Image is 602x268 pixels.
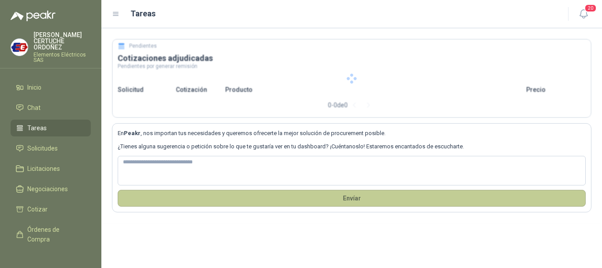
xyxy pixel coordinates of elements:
[576,6,591,22] button: 20
[27,103,41,113] span: Chat
[118,190,586,207] button: Envíar
[27,204,48,214] span: Cotizar
[11,181,91,197] a: Negociaciones
[11,160,91,177] a: Licitaciones
[27,123,47,133] span: Tareas
[27,143,58,153] span: Solicitudes
[11,11,56,21] img: Logo peakr
[27,164,60,174] span: Licitaciones
[118,142,586,151] p: ¿Tienes alguna sugerencia o petición sobre lo que te gustaría ver en tu dashboard? ¡Cuéntanoslo! ...
[11,140,91,157] a: Solicitudes
[124,130,141,136] b: Peakr
[11,99,91,116] a: Chat
[11,120,91,136] a: Tareas
[130,8,156,20] h1: Tareas
[27,225,82,244] span: Órdenes de Compra
[33,52,91,63] p: Elementos Eléctricos SAS
[11,79,91,96] a: Inicio
[11,39,28,56] img: Company Logo
[584,4,597,12] span: 20
[27,184,68,194] span: Negociaciones
[11,221,91,248] a: Órdenes de Compra
[11,201,91,218] a: Cotizar
[118,129,586,138] p: En , nos importan tus necesidades y queremos ofrecerte la mejor solución de procurement posible.
[27,83,41,92] span: Inicio
[33,32,91,50] p: [PERSON_NAME] CERTUCHE ORDOÑEZ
